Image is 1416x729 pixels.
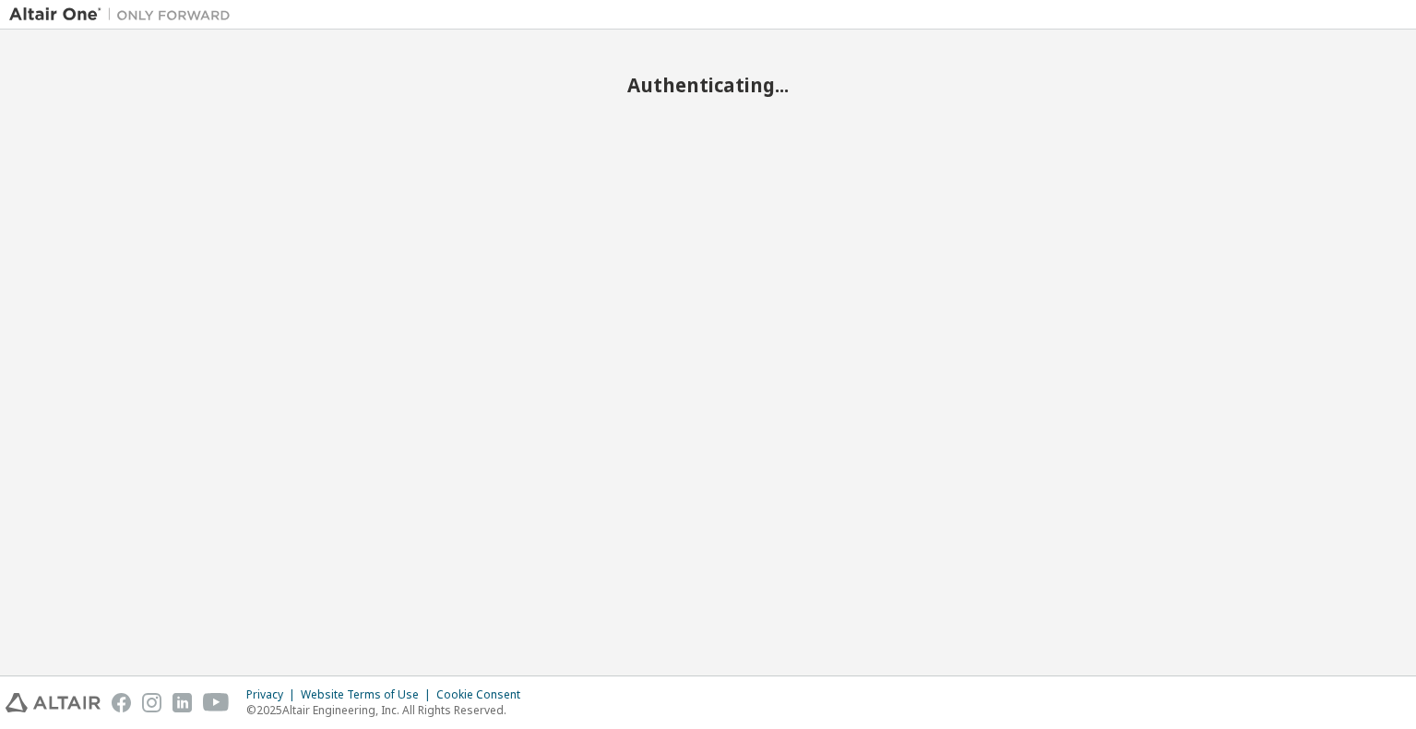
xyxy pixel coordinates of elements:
[173,693,192,712] img: linkedin.svg
[142,693,161,712] img: instagram.svg
[436,687,531,702] div: Cookie Consent
[9,73,1407,97] h2: Authenticating...
[246,702,531,718] p: © 2025 Altair Engineering, Inc. All Rights Reserved.
[246,687,301,702] div: Privacy
[203,693,230,712] img: youtube.svg
[301,687,436,702] div: Website Terms of Use
[6,693,101,712] img: altair_logo.svg
[9,6,240,24] img: Altair One
[112,693,131,712] img: facebook.svg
